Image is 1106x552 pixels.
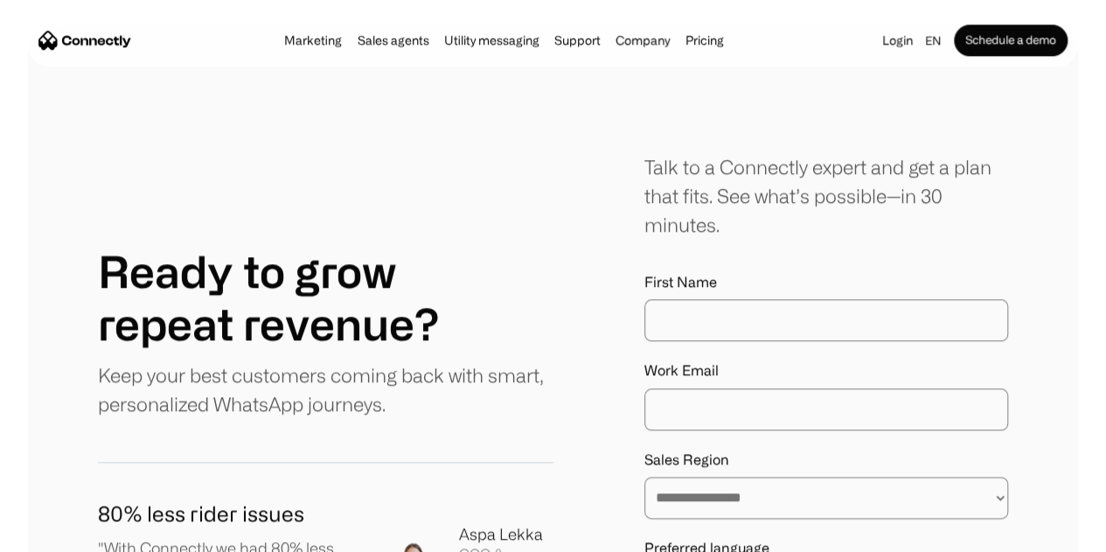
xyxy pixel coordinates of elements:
div: en [925,28,941,52]
a: Pricing [680,33,729,47]
h1: 80% less rider issues [98,498,358,529]
div: en [918,28,954,52]
div: Talk to a Connectly expert and get a plan that fits. See what’s possible—in 30 minutes. [644,152,1008,239]
label: First Name [644,274,1008,290]
a: home [38,27,131,53]
h1: Ready to grow repeat revenue? [98,245,440,350]
p: Keep your best customers coming back with smart, personalized WhatsApp journeys. [98,360,553,418]
ul: Language list [35,521,105,546]
label: Sales Region [644,451,1008,468]
div: Aspa Lekka [459,522,553,546]
a: Sales agents [351,33,434,47]
a: Support [549,33,606,47]
label: Work Email [644,362,1008,379]
a: Login [877,28,918,52]
aside: Language selected: English [17,520,105,546]
a: Marketing [279,33,347,47]
div: Company [610,28,675,52]
div: Company [616,28,670,52]
a: Utility messaging [439,33,545,47]
a: Schedule a demo [954,24,1068,56]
